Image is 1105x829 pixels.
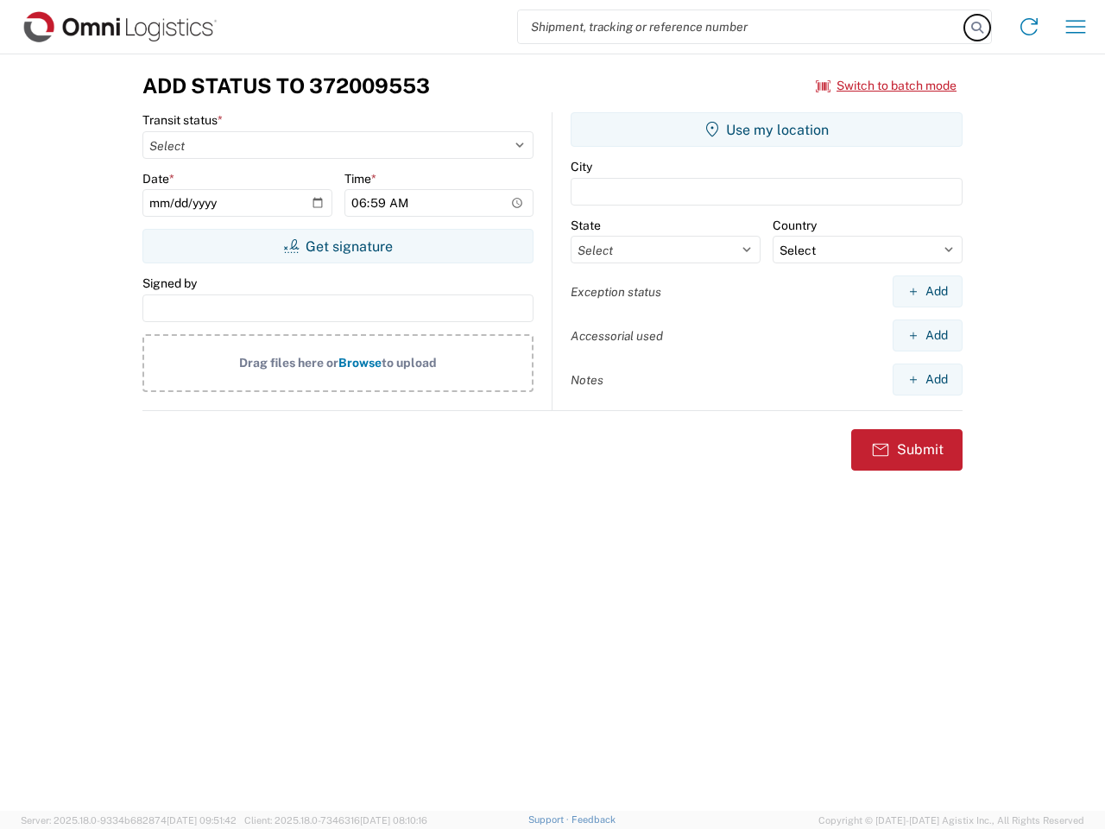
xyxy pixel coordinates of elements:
[21,815,237,826] span: Server: 2025.18.0-9334b682874
[893,364,963,396] button: Add
[571,218,601,233] label: State
[338,356,382,370] span: Browse
[518,10,965,43] input: Shipment, tracking or reference number
[167,815,237,826] span: [DATE] 09:51:42
[571,159,592,174] label: City
[239,356,338,370] span: Drag files here or
[571,112,963,147] button: Use my location
[142,171,174,187] label: Date
[893,275,963,307] button: Add
[142,112,223,128] label: Transit status
[818,813,1084,828] span: Copyright © [DATE]-[DATE] Agistix Inc., All Rights Reserved
[571,372,603,388] label: Notes
[528,814,571,825] a: Support
[571,284,661,300] label: Exception status
[893,320,963,351] button: Add
[816,72,957,100] button: Switch to batch mode
[851,429,963,471] button: Submit
[382,356,437,370] span: to upload
[142,73,430,98] h3: Add Status to 372009553
[773,218,817,233] label: Country
[571,328,663,344] label: Accessorial used
[142,229,534,263] button: Get signature
[571,814,616,825] a: Feedback
[360,815,427,826] span: [DATE] 08:10:16
[344,171,376,187] label: Time
[244,815,427,826] span: Client: 2025.18.0-7346316
[142,275,197,291] label: Signed by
